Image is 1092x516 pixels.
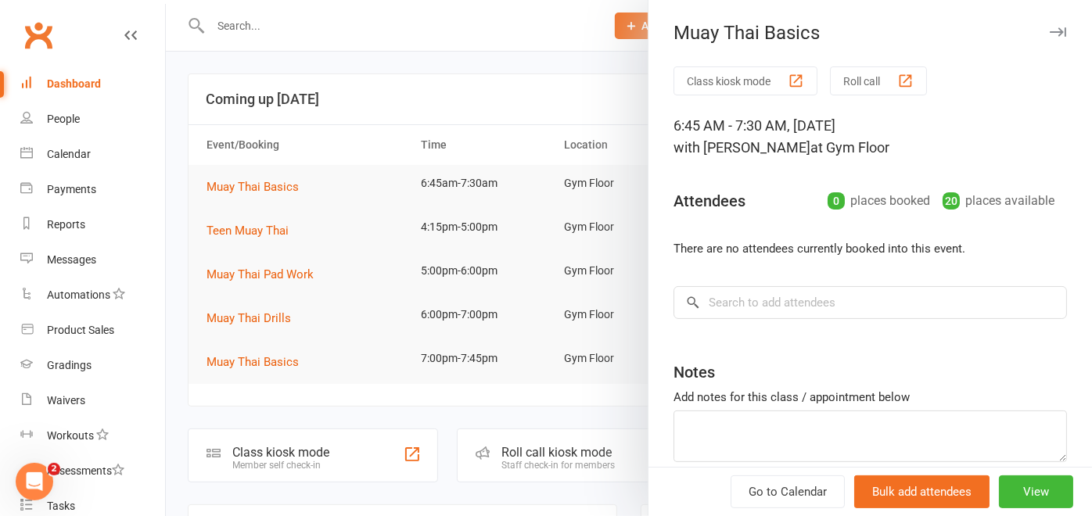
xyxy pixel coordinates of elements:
div: Attendees [674,190,745,212]
div: Assessments [47,464,124,477]
div: Muay Thai Basics [648,22,1092,44]
div: places booked [828,190,930,212]
span: with [PERSON_NAME] [674,139,810,156]
div: Tasks [47,500,75,512]
a: Automations [20,278,165,313]
div: Payments [47,183,96,195]
div: Dashboard [47,77,101,90]
a: Workouts [20,418,165,453]
div: Notes [674,361,715,383]
a: Payments [20,172,165,207]
a: Go to Calendar [731,475,845,508]
a: Calendar [20,137,165,172]
button: Class kiosk mode [674,66,817,95]
a: Dashboard [20,66,165,102]
button: Roll call [830,66,927,95]
iframe: Intercom live chat [16,463,53,500]
button: View [999,475,1073,508]
div: Add notes for this class / appointment below [674,388,1067,407]
a: Messages [20,242,165,278]
div: Workouts [47,429,94,442]
span: 2 [48,463,60,475]
div: Automations [47,288,110,301]
a: Product Sales [20,313,165,348]
div: Product Sales [47,324,114,336]
div: People [47,113,80,125]
input: Search to add attendees [674,286,1067,319]
div: 6:45 AM - 7:30 AM, [DATE] [674,115,1067,159]
a: Clubworx [19,16,58,55]
div: 0 [828,192,845,210]
button: Bulk add attendees [854,475,990,508]
span: at Gym Floor [810,139,889,156]
div: Calendar [47,148,91,160]
a: Gradings [20,348,165,383]
div: Waivers [47,394,85,407]
a: People [20,102,165,137]
div: Reports [47,218,85,231]
a: Reports [20,207,165,242]
a: Waivers [20,383,165,418]
div: 20 [943,192,960,210]
div: Messages [47,253,96,266]
div: Gradings [47,359,92,371]
li: There are no attendees currently booked into this event. [674,239,1067,258]
div: places available [943,190,1054,212]
a: Assessments [20,453,165,489]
